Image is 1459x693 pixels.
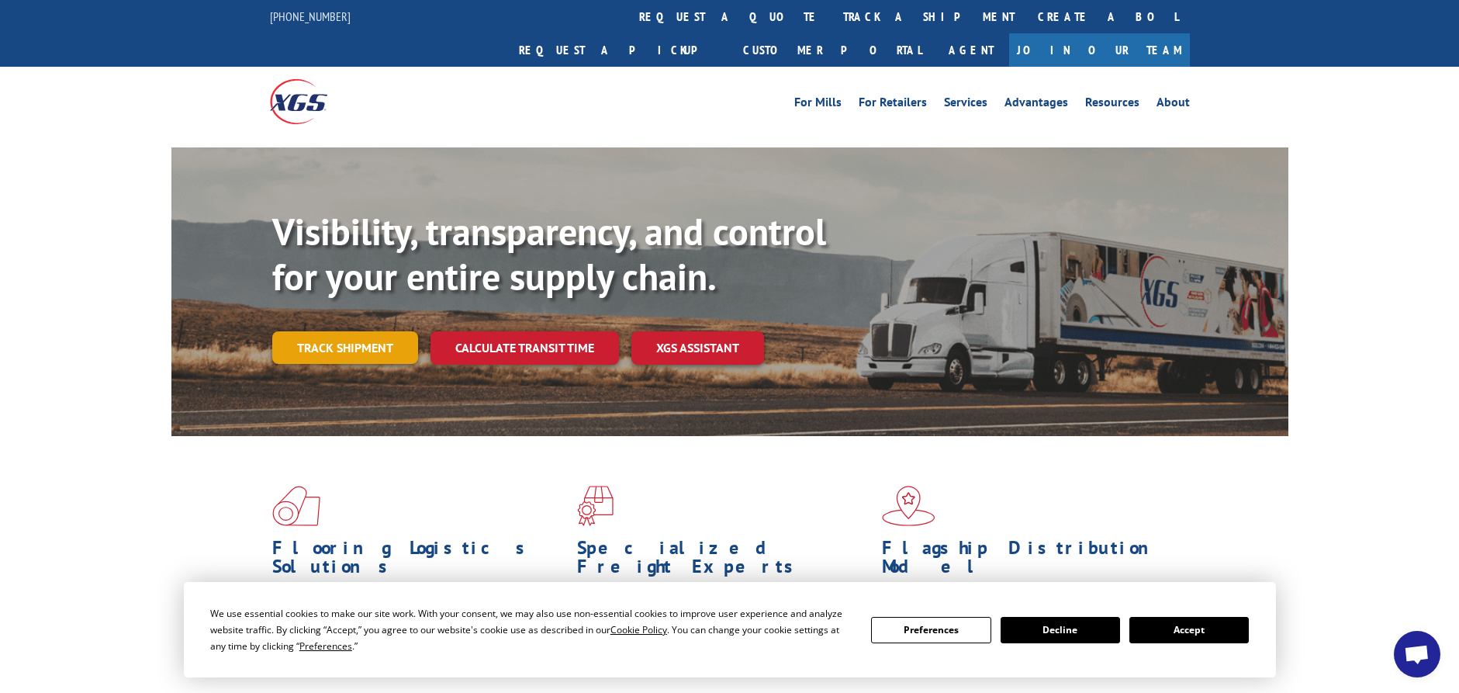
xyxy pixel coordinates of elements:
a: Track shipment [272,331,418,364]
h1: Flooring Logistics Solutions [272,539,565,584]
b: Visibility, transparency, and control for your entire supply chain. [272,207,826,300]
img: xgs-icon-total-supply-chain-intelligence-red [272,486,320,526]
a: Services [944,96,987,113]
div: We use essential cookies to make our site work. With your consent, we may also use non-essential ... [210,605,852,654]
h1: Specialized Freight Experts [577,539,870,584]
h1: Flagship Distribution Model [882,539,1175,584]
a: Request a pickup [507,33,731,67]
a: Customer Portal [731,33,933,67]
a: Join Our Team [1009,33,1190,67]
a: Agent [933,33,1009,67]
a: Resources [1085,96,1139,113]
a: For Mills [794,96,842,113]
div: Open chat [1394,631,1440,677]
span: Cookie Policy [610,623,667,636]
a: About [1156,96,1190,113]
a: For Retailers [859,96,927,113]
img: xgs-icon-flagship-distribution-model-red [882,486,935,526]
button: Preferences [871,617,991,643]
button: Decline [1001,617,1120,643]
img: xgs-icon-focused-on-flooring-red [577,486,614,526]
a: Advantages [1004,96,1068,113]
span: Preferences [299,639,352,653]
button: Accept [1129,617,1249,643]
div: Cookie Consent Prompt [184,582,1276,677]
a: XGS ASSISTANT [631,331,764,365]
a: [PHONE_NUMBER] [270,9,351,24]
a: Calculate transit time [430,331,619,365]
